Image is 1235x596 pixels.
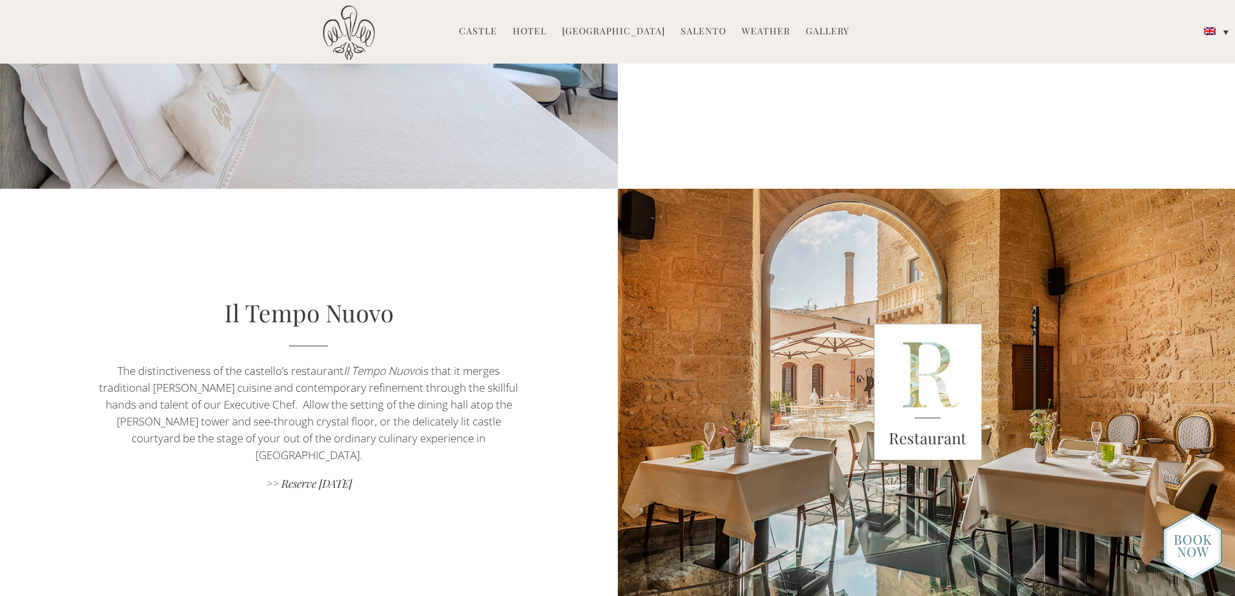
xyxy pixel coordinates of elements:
a: [GEOGRAPHIC_DATA] [562,25,665,40]
a: Il Tempo Nuovo [224,296,394,328]
a: Salento [681,25,726,40]
a: Weather [742,25,790,40]
h3: Restaurant [874,427,982,450]
a: Castle [459,25,497,40]
a: >> Reserve [DATE] [93,476,525,494]
img: Castello di Ugento [323,5,375,60]
img: English [1204,27,1216,35]
img: new-booknow.png [1163,512,1222,580]
p: The distinctiveness of the castello’s restaurant is that it merges traditional [PERSON_NAME] cuis... [93,363,525,464]
a: Gallery [806,25,849,40]
a: Hotel [513,25,547,40]
i: Il Tempo Nuovo [344,363,421,378]
img: r_green.jpg [874,324,982,460]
